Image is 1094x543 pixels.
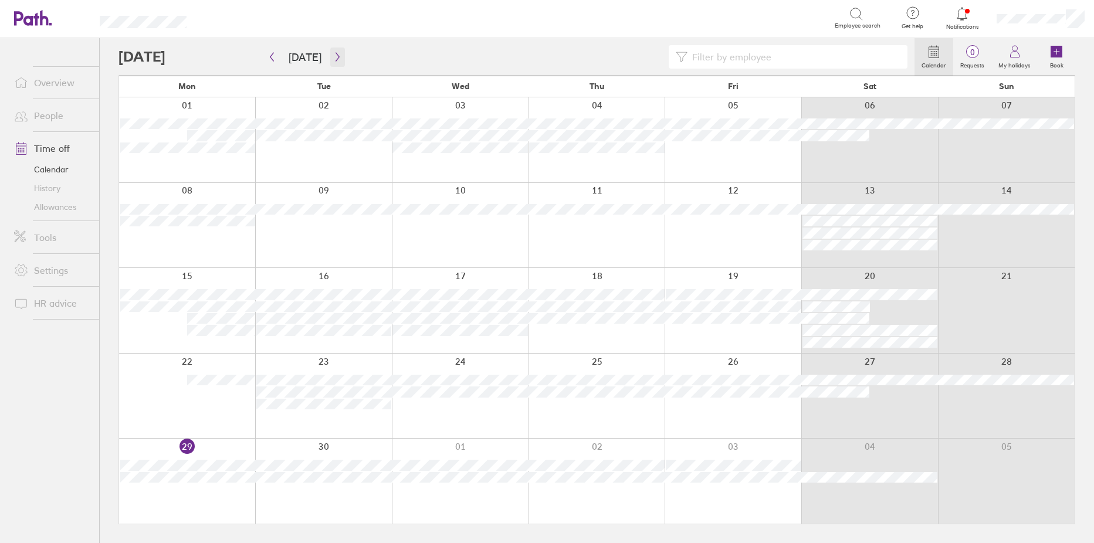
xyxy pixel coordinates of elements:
button: [DATE] [279,47,331,67]
span: Fri [728,82,739,91]
a: Settings [5,259,99,282]
span: Thu [590,82,604,91]
span: Tue [317,82,331,91]
a: Notifications [943,6,981,30]
a: Book [1038,38,1075,76]
span: Mon [178,82,196,91]
a: Tools [5,226,99,249]
a: 0Requests [953,38,991,76]
a: History [5,179,99,198]
span: Wed [452,82,469,91]
label: Requests [953,59,991,69]
a: People [5,104,99,127]
a: Calendar [915,38,953,76]
span: Get help [893,23,932,30]
span: 0 [953,47,991,57]
a: Calendar [5,160,99,179]
label: My holidays [991,59,1038,69]
label: Book [1043,59,1071,69]
span: Sat [863,82,876,91]
a: Allowances [5,198,99,216]
input: Filter by employee [687,46,900,68]
span: Employee search [835,22,880,29]
label: Calendar [915,59,953,69]
span: Sun [999,82,1014,91]
a: Time off [5,137,99,160]
span: Notifications [943,23,981,30]
div: Search [218,12,248,23]
a: HR advice [5,291,99,315]
a: My holidays [991,38,1038,76]
a: Overview [5,71,99,94]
